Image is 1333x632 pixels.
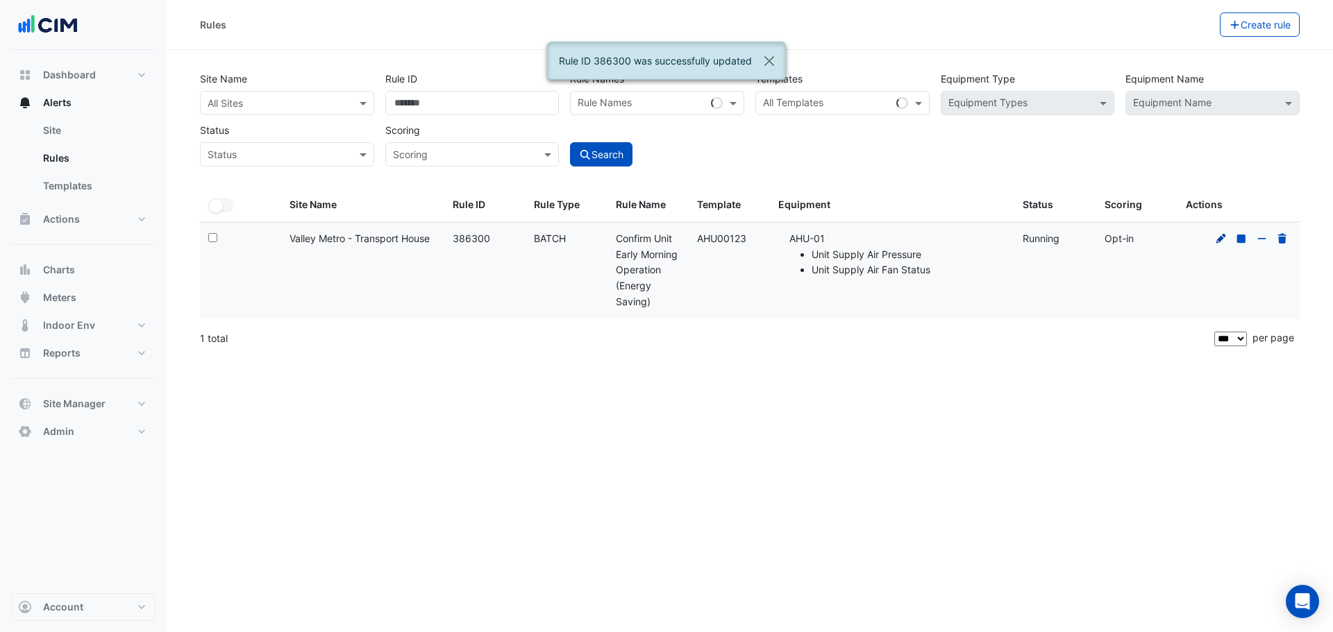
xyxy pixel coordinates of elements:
button: Dashboard [11,61,156,89]
span: per page [1252,332,1294,343]
a: Edit Rule [1215,232,1227,244]
div: Rule Type [534,197,598,213]
label: Rule ID [385,67,417,91]
div: Actions [1186,197,1291,213]
div: Site Name [290,197,436,213]
div: Open Intercom Messenger [1286,585,1319,618]
div: Confirm Unit Early Morning Operation (Energy Saving) [616,231,680,310]
div: Valley Metro - Transport House [290,231,436,247]
button: Admin [11,418,156,445]
ngb-alert: Rule ID 386300 was successfully updated [547,42,786,80]
label: Status [200,118,229,142]
div: Running [1023,231,1087,247]
div: Template [697,197,762,213]
button: Charts [11,256,156,284]
button: Meters [11,284,156,311]
a: Delete Rule [1276,232,1289,244]
span: Account [43,600,83,614]
app-icon: Charts [18,263,32,277]
img: Company Logo [17,11,79,39]
li: Unit Supply Air Fan Status [812,262,1006,278]
div: Equipment Types [946,95,1028,113]
span: Alerts [43,96,72,110]
div: Opt-in [1105,231,1169,247]
div: Equipment Name [1131,95,1212,113]
div: BATCH [534,231,598,247]
button: Create rule [1220,12,1300,37]
div: Equipment [778,197,1006,213]
app-icon: Alerts [18,96,32,110]
app-icon: Site Manager [18,397,32,411]
span: Meters [43,291,76,305]
a: Rules [32,144,156,172]
div: Alerts [11,117,156,205]
a: Site [32,117,156,144]
button: Site Manager [11,390,156,418]
label: Equipment Name [1125,67,1204,91]
app-icon: Admin [18,425,32,438]
label: Scoring [385,118,420,142]
button: Alerts [11,89,156,117]
span: Dashboard [43,68,96,82]
app-icon: Actions [18,212,32,226]
label: Equipment Type [941,67,1015,91]
div: 386300 [453,231,517,247]
div: All Templates [761,95,823,113]
label: Site Name [200,67,247,91]
span: Indoor Env [43,318,95,332]
app-icon: Dashboard [18,68,32,82]
div: Scoring [1105,197,1169,213]
a: Stop Rule [1235,232,1248,244]
span: Site Manager [43,397,106,411]
div: 1 total [200,321,1212,356]
a: Templates [32,172,156,200]
span: Admin [43,425,74,438]
div: Status [1023,197,1087,213]
li: AHU-01 [789,231,1006,278]
button: Search [570,142,632,166]
app-icon: Reports [18,346,32,360]
ui-switch: Select All can only be applied to rules for a single site. Please select a site first and search ... [208,198,234,210]
div: Rule Name [616,197,680,213]
div: Rule ID [453,197,517,213]
div: Rule Names [576,95,632,113]
span: Reports [43,346,81,360]
app-icon: Meters [18,291,32,305]
div: Rules [200,17,226,32]
button: Actions [11,205,156,233]
button: Reports [11,339,156,367]
button: Account [11,593,156,621]
app-icon: Indoor Env [18,318,32,332]
span: Actions [43,212,80,226]
div: AHU00123 [697,231,762,247]
li: Unit Supply Air Pressure [812,247,1006,263]
button: Indoor Env [11,311,156,339]
a: Opt-out [1256,232,1268,244]
button: Close [753,42,785,80]
span: Charts [43,263,75,277]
